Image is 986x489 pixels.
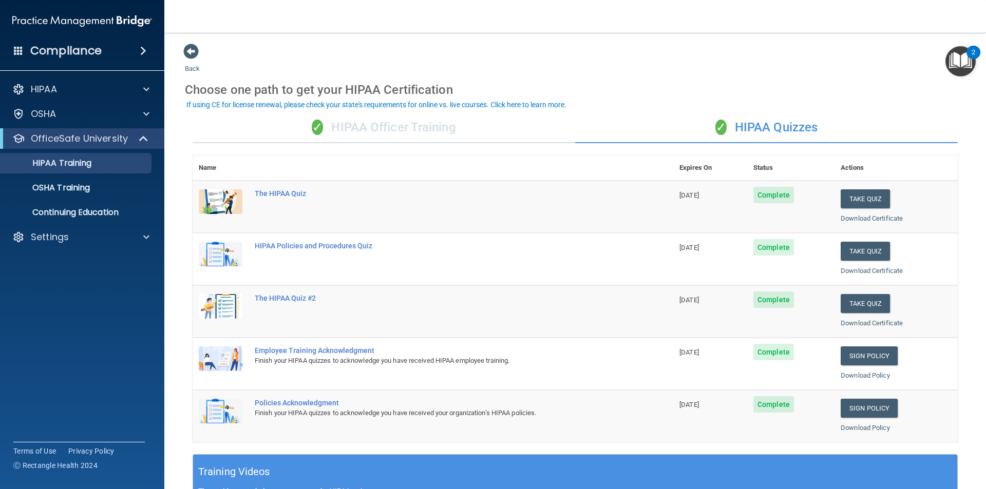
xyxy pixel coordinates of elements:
a: OfficeSafe University [12,132,149,145]
h4: Compliance [30,44,102,58]
th: Status [747,155,835,181]
div: Finish your HIPAA quizzes to acknowledge you have received your organization’s HIPAA policies. [255,407,622,419]
iframe: Drift Widget Chat Controller [808,416,974,457]
span: Complete [753,344,794,360]
span: ✓ [312,120,323,135]
div: HIPAA Quizzes [575,112,958,143]
a: Download Certificate [841,214,903,222]
p: OSHA Training [7,183,90,193]
span: [DATE] [679,348,699,356]
button: Take Quiz [841,189,890,208]
a: Privacy Policy [68,446,115,456]
span: [DATE] [679,244,699,251]
div: Employee Training Acknowledgment [255,346,622,355]
button: Take Quiz [841,294,890,313]
a: Sign Policy [841,399,898,418]
img: PMB logo [12,11,152,31]
span: ✓ [715,120,727,135]
span: [DATE] [679,401,699,408]
p: Continuing Education [7,207,147,218]
a: Terms of Use [13,446,56,456]
a: Back [185,52,200,72]
a: Download Policy [841,371,890,379]
h5: Training Videos [198,463,270,481]
a: Download Certificate [841,319,903,327]
a: Settings [12,231,149,243]
a: OSHA [12,108,149,120]
p: HIPAA Training [7,158,91,168]
span: [DATE] [679,296,699,304]
button: Take Quiz [841,242,890,261]
a: Download Certificate [841,267,903,275]
button: Open Resource Center, 2 new notifications [945,46,976,76]
div: The HIPAA Quiz [255,189,622,198]
th: Expires On [673,155,747,181]
p: OfficeSafe University [31,132,128,145]
div: If using CE for license renewal, please check your state's requirements for online vs. live cours... [186,101,566,108]
p: OSHA [31,108,56,120]
th: Actions [835,155,958,181]
p: Settings [31,231,69,243]
th: Name [193,155,249,181]
div: HIPAA Policies and Procedures Quiz [255,242,622,250]
span: Ⓒ Rectangle Health 2024 [13,460,98,471]
p: HIPAA [31,83,57,95]
div: Choose one path to get your HIPAA Certification [185,75,965,105]
div: The HIPAA Quiz #2 [255,294,622,302]
button: If using CE for license renewal, please check your state's requirements for online vs. live cours... [185,100,568,110]
span: Complete [753,239,794,256]
div: HIPAA Officer Training [193,112,575,143]
a: HIPAA [12,83,149,95]
div: 2 [972,52,975,66]
div: Policies Acknowledgment [255,399,622,407]
a: Sign Policy [841,346,898,365]
span: Complete [753,396,794,413]
span: [DATE] [679,191,699,199]
span: Complete [753,187,794,203]
span: Complete [753,291,794,308]
div: Finish your HIPAA quizzes to acknowledge you have received HIPAA employee training. [255,355,622,367]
